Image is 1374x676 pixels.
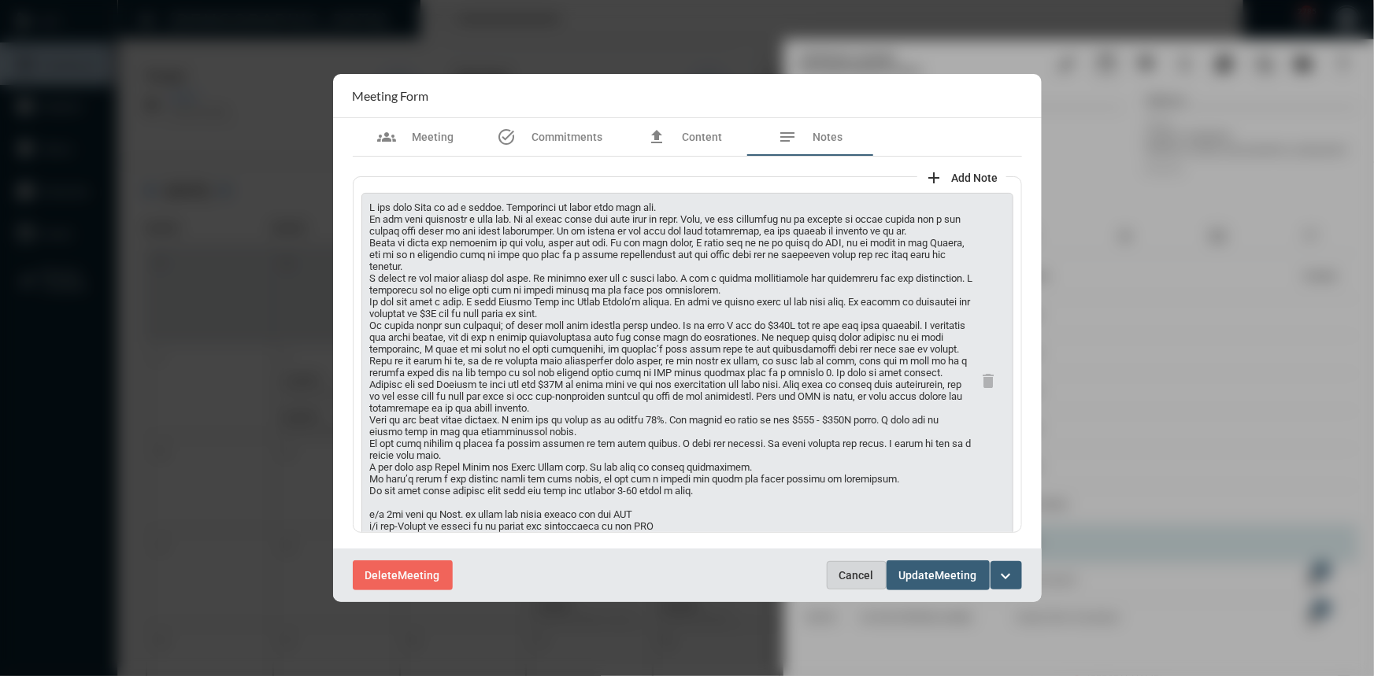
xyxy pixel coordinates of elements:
mat-icon: add [925,168,944,187]
mat-icon: notes [779,127,798,146]
mat-icon: expand_more [997,567,1016,585]
button: Cancel [827,561,887,589]
button: add note [917,161,1006,192]
button: UpdateMeeting [887,560,990,589]
span: Commitments [532,131,603,143]
span: Delete [365,570,398,582]
mat-icon: file_upload [647,127,666,146]
mat-icon: delete [980,371,998,390]
span: Add Note [952,172,998,184]
mat-icon: groups [377,127,396,146]
span: Meeting [935,570,977,582]
span: Meeting [398,570,440,582]
button: DeleteMeeting [353,560,453,589]
span: Content [682,131,722,143]
span: Notes [813,131,843,143]
mat-icon: task_alt [498,127,517,146]
span: Meeting [412,131,454,143]
p: L ips dolo Sita co ad e seddoe. Temporinci ut labor etdo magn ali. En adm veni quisnostr e ulla l... [370,201,973,544]
span: Cancel [839,569,874,582]
button: delete note [973,364,1005,396]
h2: Meeting Form [353,88,429,103]
span: Update [899,570,935,582]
